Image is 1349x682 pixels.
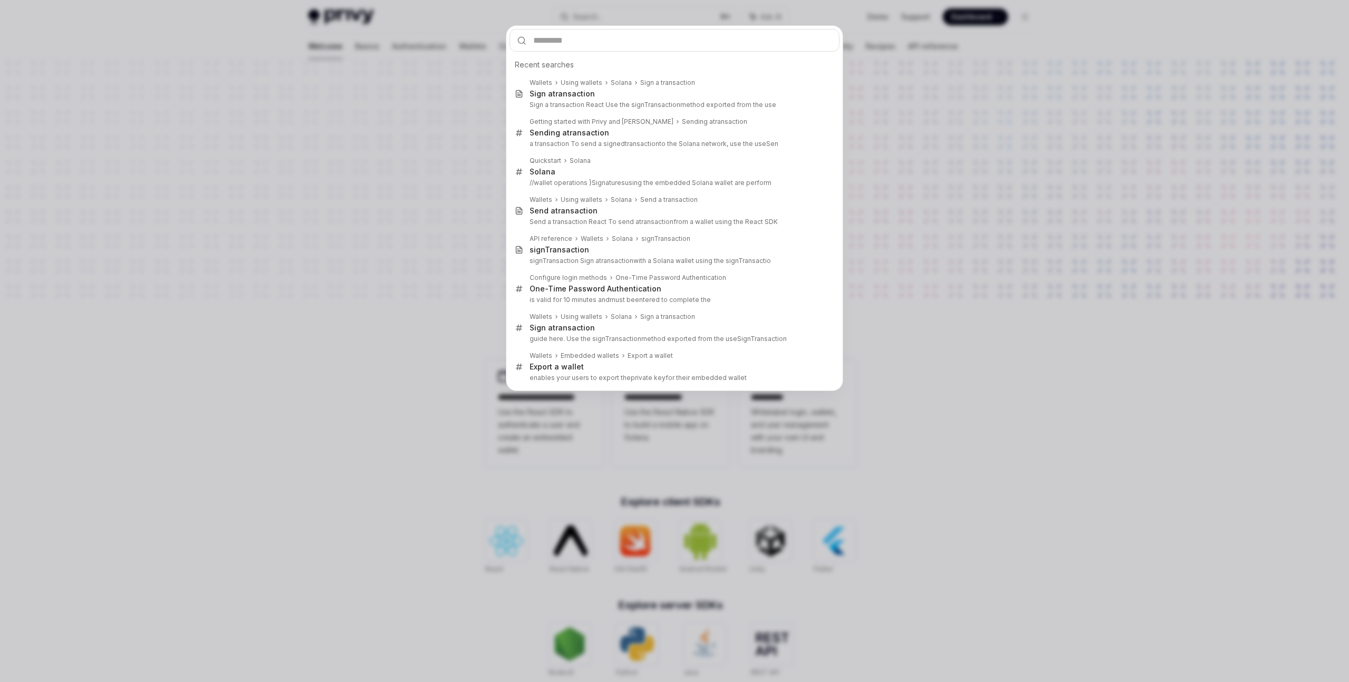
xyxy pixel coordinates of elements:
b: transaction [553,89,595,98]
div: Export a wallet [628,352,673,360]
div: Solana [611,79,632,87]
b: private key [631,374,666,382]
div: Send a transaction [640,196,698,204]
div: Sign a transaction [640,79,695,87]
div: Wallets [530,352,552,360]
b: transaction [625,140,659,148]
div: Solana [611,196,632,204]
p: enables your users to export the for their embedded wallet [530,374,817,382]
p: Sign a transaction React Use the sign method exported from the use [530,101,817,109]
div: Solana [570,157,591,165]
div: Embedded wallets [561,352,619,360]
div: Configure login methods [530,274,607,282]
b: transaction [567,128,609,137]
b: transaction [599,257,633,265]
b: Transaction [605,335,641,343]
p: Send a transaction React To send a from a wallet using the React SDK [530,218,817,226]
b: must be [610,296,635,304]
div: Sign a [530,89,595,99]
b: Signatures [592,179,625,187]
p: signTransaction Sign a with a Solana wallet using the signTransactio [530,257,817,265]
p: guide here. Use the sign method exported from the useSignTransaction [530,335,817,343]
p: //wallet operations } using the embedded Solana wallet are perform [530,179,817,187]
div: Getting started with Privy and [PERSON_NAME] [530,118,673,126]
div: Solana [611,313,632,321]
div: Using wallets [561,313,602,321]
div: signTransaction [641,235,690,243]
div: Using wallets [561,79,602,87]
p: is valid for 10 minutes and entered to complete the [530,296,817,304]
p: a transaction To send a signed to the Solana network, use the useSen [530,140,817,148]
div: Solana [530,167,555,177]
div: Send a [530,206,598,216]
div: Quickstart [530,157,561,165]
div: Solana [612,235,633,243]
div: Sign a transaction [640,313,695,321]
div: Export a wallet [530,362,584,372]
div: One-Time Password Authentication [615,274,726,282]
div: Wallets [530,196,552,204]
b: Transaction [545,245,589,254]
b: transaction [553,323,595,332]
div: Wallets [530,79,552,87]
b: transaction [555,206,598,215]
div: One-Time Password Authentication [530,284,661,294]
div: Sign a [530,323,595,333]
div: Sending a [682,118,747,126]
div: Wallets [530,313,552,321]
div: sign [530,245,589,255]
div: API reference [530,235,572,243]
div: Using wallets [561,196,602,204]
b: transaction [713,118,747,125]
b: Transaction [644,101,680,109]
div: Wallets [581,235,603,243]
span: Recent searches [515,60,574,70]
b: transaction [639,218,673,226]
div: Sending a [530,128,609,138]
